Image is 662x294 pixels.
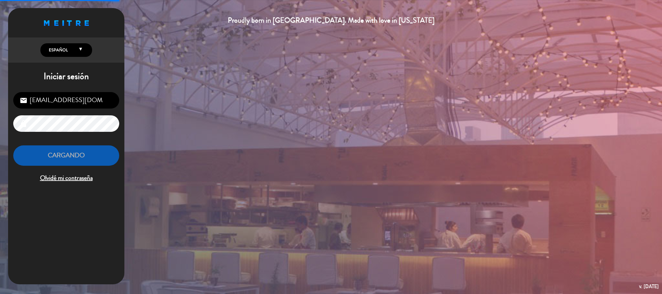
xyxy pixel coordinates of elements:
[13,92,119,109] input: Correo Electrónico
[639,282,659,291] div: v. [DATE]
[13,173,119,184] span: Olvidé mi contraseña
[20,120,27,128] i: lock
[20,97,27,104] i: email
[13,145,119,166] button: Cargando
[8,71,124,82] h1: Iniciar sesión
[47,47,68,53] span: Español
